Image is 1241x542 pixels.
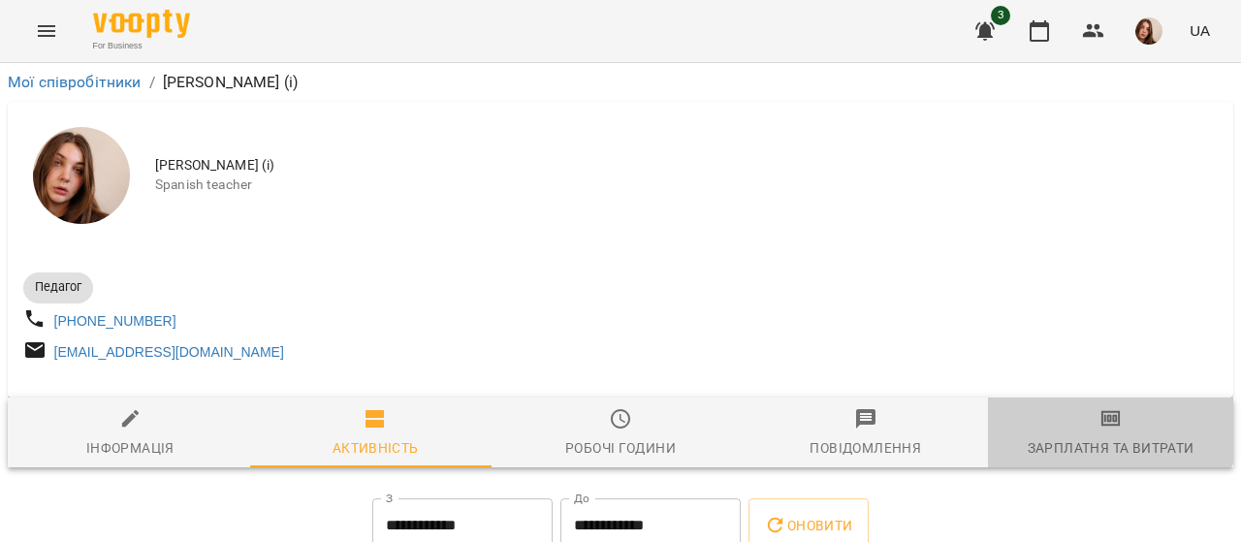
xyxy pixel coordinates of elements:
[565,436,676,460] div: Робочі години
[8,71,1233,94] nav: breadcrumb
[991,6,1010,25] span: 3
[810,436,921,460] div: Повідомлення
[1028,436,1194,460] div: Зарплатня та Витрати
[86,436,175,460] div: Інформація
[33,127,130,224] img: Матюк Маргарита (і)
[1135,17,1162,45] img: 6cd80b088ed49068c990d7a30548842a.jpg
[93,40,190,52] span: For Business
[333,436,419,460] div: Активність
[163,71,299,94] p: [PERSON_NAME] (і)
[93,10,190,38] img: Voopty Logo
[764,514,852,537] span: Оновити
[155,156,1218,175] span: [PERSON_NAME] (і)
[1182,13,1218,48] button: UA
[54,313,176,329] a: [PHONE_NUMBER]
[149,71,155,94] li: /
[8,73,142,91] a: Мої співробітники
[1190,20,1210,41] span: UA
[54,344,284,360] a: [EMAIL_ADDRESS][DOMAIN_NAME]
[23,8,70,54] button: Menu
[23,278,93,296] span: Педагог
[155,175,1218,195] span: Spanish teacher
